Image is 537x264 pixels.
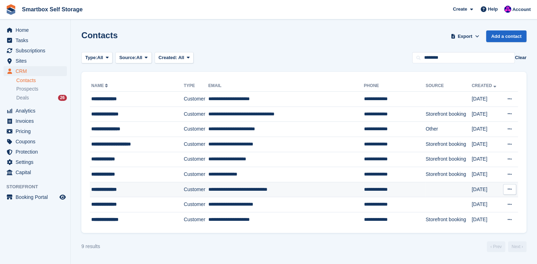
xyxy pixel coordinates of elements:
[472,152,501,167] td: [DATE]
[472,167,501,182] td: [DATE]
[488,6,498,13] span: Help
[4,167,67,177] a: menu
[486,30,526,42] a: Add a contact
[508,241,526,252] a: Next
[4,137,67,147] a: menu
[6,4,16,15] img: stora-icon-8386f47178a22dfd0bd8f6a31ec36ba5ce8667c1dd55bd0f319d3a0aa187defe.svg
[184,92,208,107] td: Customer
[515,54,526,61] button: Clear
[364,80,426,92] th: Phone
[4,157,67,167] a: menu
[16,94,67,102] a: Deals 26
[449,30,480,42] button: Export
[485,241,528,252] nav: Page
[16,157,58,167] span: Settings
[472,182,501,197] td: [DATE]
[158,55,177,60] span: Created:
[472,122,501,137] td: [DATE]
[184,197,208,212] td: Customer
[208,80,364,92] th: Email
[81,30,118,40] h1: Contacts
[85,54,97,61] span: Type:
[472,197,501,212] td: [DATE]
[184,80,208,92] th: Type
[81,52,112,64] button: Type: All
[119,54,136,61] span: Source:
[16,106,58,116] span: Analytics
[16,77,67,84] a: Contacts
[16,46,58,56] span: Subscriptions
[4,116,67,126] a: menu
[472,92,501,107] td: [DATE]
[16,94,29,101] span: Deals
[16,147,58,157] span: Protection
[16,85,67,93] a: Prospects
[426,167,472,182] td: Storefront booking
[184,122,208,137] td: Customer
[91,83,109,88] a: Name
[184,212,208,227] td: Customer
[426,107,472,122] td: Storefront booking
[4,192,67,202] a: menu
[58,193,67,201] a: Preview store
[512,6,531,13] span: Account
[16,35,58,45] span: Tasks
[16,192,58,202] span: Booking Portal
[97,54,103,61] span: All
[4,25,67,35] a: menu
[472,83,497,88] a: Created
[426,152,472,167] td: Storefront booking
[4,147,67,157] a: menu
[472,137,501,152] td: [DATE]
[184,152,208,167] td: Customer
[16,116,58,126] span: Invoices
[115,52,152,64] button: Source: All
[458,33,472,40] span: Export
[16,25,58,35] span: Home
[4,56,67,66] a: menu
[184,167,208,182] td: Customer
[453,6,467,13] span: Create
[16,66,58,76] span: CRM
[58,95,67,101] div: 26
[184,182,208,197] td: Customer
[426,80,472,92] th: Source
[16,137,58,147] span: Coupons
[155,52,194,64] button: Created: All
[4,106,67,116] a: menu
[6,183,70,190] span: Storefront
[4,126,67,136] a: menu
[472,107,501,122] td: [DATE]
[472,212,501,227] td: [DATE]
[137,54,143,61] span: All
[184,137,208,152] td: Customer
[16,86,38,92] span: Prospects
[4,35,67,45] a: menu
[504,6,511,13] img: Sam Austin
[487,241,505,252] a: Previous
[184,107,208,122] td: Customer
[16,126,58,136] span: Pricing
[19,4,86,15] a: Smartbox Self Storage
[426,212,472,227] td: Storefront booking
[16,56,58,66] span: Sites
[426,122,472,137] td: Other
[16,167,58,177] span: Capital
[81,243,100,250] div: 9 results
[4,66,67,76] a: menu
[4,46,67,56] a: menu
[178,55,184,60] span: All
[426,137,472,152] td: Storefront booking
